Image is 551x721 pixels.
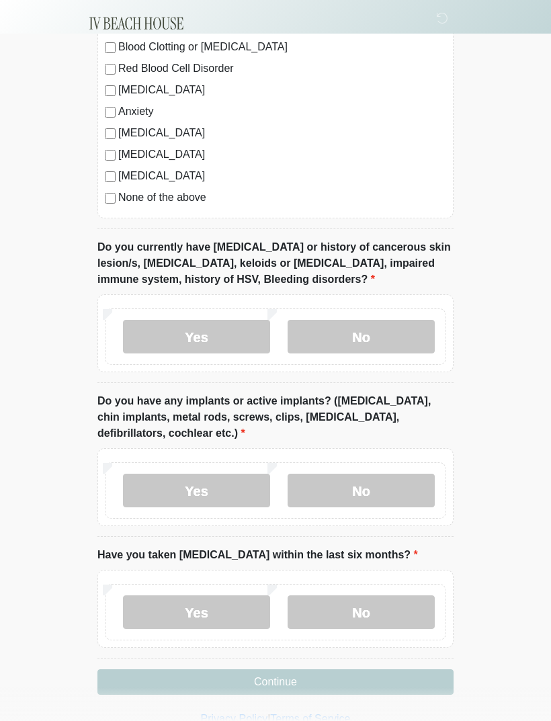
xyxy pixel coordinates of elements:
[123,474,270,507] label: Yes
[123,595,270,629] label: Yes
[97,547,418,563] label: Have you taken [MEDICAL_DATA] within the last six months?
[288,474,435,507] label: No
[118,39,446,55] label: Blood Clotting or [MEDICAL_DATA]
[118,60,446,77] label: Red Blood Cell Disorder
[118,189,446,206] label: None of the above
[105,128,116,139] input: [MEDICAL_DATA]
[105,85,116,96] input: [MEDICAL_DATA]
[288,320,435,353] label: No
[118,103,446,120] label: Anxiety
[118,82,446,98] label: [MEDICAL_DATA]
[105,150,116,161] input: [MEDICAL_DATA]
[105,64,116,75] input: Red Blood Cell Disorder
[123,320,270,353] label: Yes
[97,393,454,441] label: Do you have any implants or active implants? ([MEDICAL_DATA], chin implants, metal rods, screws, ...
[105,107,116,118] input: Anxiety
[97,239,454,288] label: Do you currently have [MEDICAL_DATA] or history of cancerous skin lesion/s, [MEDICAL_DATA], keloi...
[97,669,454,695] button: Continue
[84,10,189,37] img: IV Beach House Logo
[118,146,446,163] label: [MEDICAL_DATA]
[105,193,116,204] input: None of the above
[118,125,446,141] label: [MEDICAL_DATA]
[105,171,116,182] input: [MEDICAL_DATA]
[288,595,435,629] label: No
[105,42,116,53] input: Blood Clotting or [MEDICAL_DATA]
[118,168,446,184] label: [MEDICAL_DATA]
